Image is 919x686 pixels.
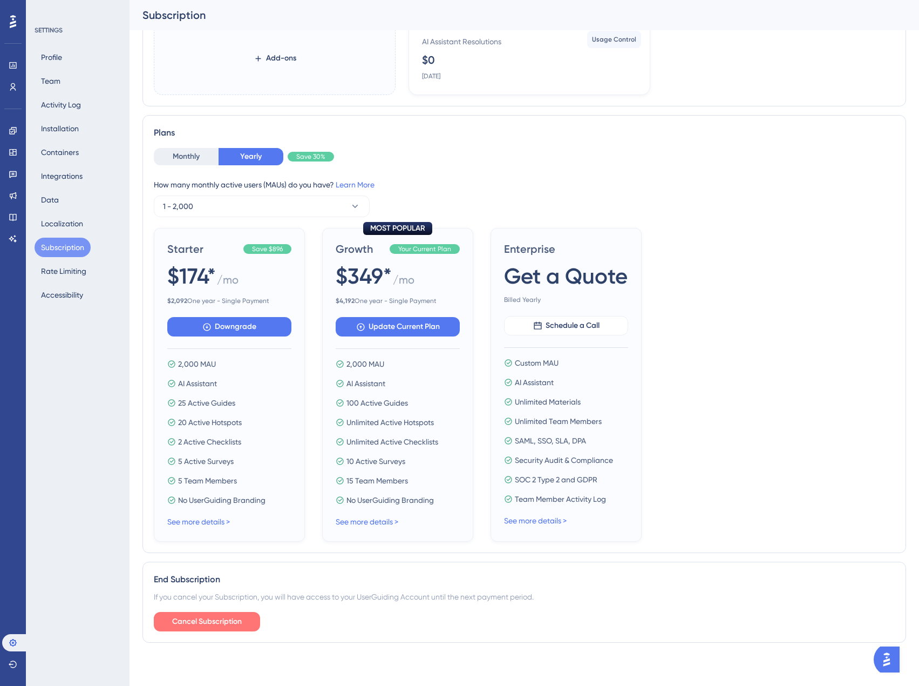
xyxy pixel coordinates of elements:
span: Unlimited Active Checklists [346,435,438,448]
span: AI Assistant [178,377,217,390]
button: Cancel Subscription [154,612,260,631]
div: AI Assistant Resolutions [422,35,501,48]
b: $ 2,092 [167,297,187,305]
span: Your Current Plan [398,245,451,253]
button: Accessibility [35,285,90,305]
span: Starter [167,241,239,257]
button: Downgrade [167,317,291,337]
span: Add-ons [266,52,296,65]
a: See more details > [167,517,230,526]
a: See more details > [504,516,567,525]
button: Usage Control [587,31,641,48]
span: One year - Single Payment [336,297,460,305]
span: $349* [336,261,392,291]
span: 25 Active Guides [178,396,235,409]
span: 10 Active Surveys [346,455,405,468]
span: Schedule a Call [546,319,600,332]
button: Update Current Plan [336,317,460,337]
span: / mo [217,272,239,292]
span: 15 Team Members [346,474,408,487]
div: End Subscription [154,573,895,586]
span: 5 Team Members [178,474,237,487]
span: Unlimited Materials [515,395,581,408]
button: 1 - 2,000 [154,196,370,217]
span: AI Assistant [346,377,385,390]
button: Integrations [35,166,89,186]
button: Rate Limiting [35,261,93,281]
button: Add-ons [236,49,314,68]
span: Unlimited Active Hotspots [346,416,434,429]
button: Monthly [154,148,219,165]
button: Containers [35,143,85,162]
span: Save $896 [252,245,283,253]
a: Learn More [336,180,375,189]
span: Downgrade [215,320,256,333]
div: $0 [422,52,435,68]
span: 2,000 MAU [178,358,216,371]
span: $174* [167,261,216,291]
span: SOC 2 Type 2 and GDPR [515,473,597,486]
button: Subscription [35,238,91,257]
button: Team [35,71,67,91]
span: AI Assistant [515,376,554,389]
span: 2,000 MAU [346,358,384,371]
div: Subscription [142,8,879,23]
div: SETTINGS [35,26,122,35]
div: Plans [154,126,895,139]
b: $ 4,192 [336,297,355,305]
span: Usage Control [592,35,636,44]
span: Enterprise [504,241,628,257]
span: Unlimited Team Members [515,415,602,428]
span: / mo [393,272,414,292]
button: Profile [35,48,69,67]
span: 2 Active Checklists [178,435,241,448]
span: One year - Single Payment [167,297,291,305]
span: Custom MAU [515,357,559,369]
span: Get a Quote [504,261,628,291]
span: Cancel Subscription [172,615,242,628]
div: [DATE] [422,72,440,80]
button: Installation [35,119,85,138]
span: Update Current Plan [369,320,440,333]
div: MOST POPULAR [363,222,432,235]
span: 100 Active Guides [346,396,408,409]
span: No UserGuiding Branding [178,494,266,507]
button: Schedule a Call [504,316,628,335]
span: Team Member Activity Log [515,493,606,506]
span: Growth [336,241,385,257]
button: Yearly [219,148,283,165]
a: See more details > [336,517,398,526]
span: No UserGuiding Branding [346,494,434,507]
button: Activity Log [35,95,87,115]
div: If you cancel your Subscription, you will have access to your UserGuiding Account until the next ... [154,590,895,603]
iframe: UserGuiding AI Assistant Launcher [874,643,906,676]
button: Localization [35,214,90,233]
span: Billed Yearly [504,295,628,304]
span: 5 Active Surveys [178,455,234,468]
span: SAML, SSO, SLA, DPA [515,434,586,447]
div: How many monthly active users (MAUs) do you have? [154,178,895,191]
span: Save 30% [296,152,325,161]
span: Security Audit & Compliance [515,454,613,467]
span: 20 Active Hotspots [178,416,242,429]
span: 1 - 2,000 [163,200,193,213]
button: Data [35,190,65,210]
